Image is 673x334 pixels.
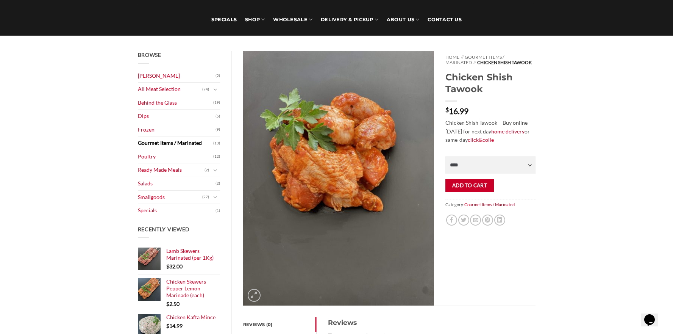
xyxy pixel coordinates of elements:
span: // [473,60,476,65]
span: (13) [213,138,220,149]
a: Gourmet Items / Marinated [138,136,214,150]
a: Share on Twitter [458,215,469,226]
a: Share on Facebook [446,215,457,226]
span: // [461,54,464,60]
a: Lamb Skewers Marinated (per 1Kg) [166,248,220,262]
button: Toggle [211,193,220,201]
span: Lamb Skewers Marinated (per 1Kg) [166,248,214,261]
bdi: 32.00 [166,263,183,270]
a: Behind the Glass [138,96,214,110]
a: Share on LinkedIn [494,215,505,226]
span: (12) [213,151,220,162]
span: Category: [445,199,535,210]
a: [PERSON_NAME] [138,69,216,83]
img: Chicken Shish Tawook [243,51,434,306]
span: Chicken Kafta Mince [166,314,215,320]
span: (5) [215,111,220,122]
a: Wholesale [273,4,312,36]
span: Recently Viewed [138,226,190,232]
a: Email to a Friend [470,215,481,226]
a: Gourmet Items / Marinated [445,54,504,65]
p: Chicken Shish Tawook – Buy online [DATE] for next day or same-day [445,119,535,144]
a: All Meat Selection [138,83,203,96]
a: Specials [138,204,216,217]
button: Add to cart [445,179,493,192]
a: Pin on Pinterest [482,215,493,226]
h3: Reviews [328,317,524,328]
bdi: 2.50 [166,301,180,307]
span: (74) [202,84,209,95]
button: Toggle [211,166,220,174]
a: Specials [211,4,237,36]
span: $ [166,263,169,270]
a: Poultry [138,150,214,163]
span: (27) [202,191,209,203]
span: (2) [205,165,209,176]
span: Browse [138,52,161,58]
a: About Us [387,4,419,36]
span: Chicken Shish Tawook [477,60,532,65]
a: Contact Us [428,4,462,36]
span: (19) [213,97,220,108]
span: (2) [215,178,220,189]
span: (2) [215,70,220,82]
iframe: chat widget [641,304,665,326]
button: Toggle [211,85,220,94]
span: (9) [215,124,220,135]
a: Ready Made Meals [138,163,205,177]
span: $ [445,107,449,113]
a: Dips [138,110,216,123]
a: Frozen [138,123,216,136]
a: Home [445,54,459,60]
a: home delivery [491,128,525,135]
bdi: 16.99 [445,106,468,116]
span: $ [166,301,169,307]
a: SHOP [245,4,265,36]
a: Reviews (0) [243,317,316,332]
a: Delivery & Pickup [321,4,378,36]
h1: Chicken Shish Tawook [445,71,535,95]
a: click&colle [468,136,494,143]
bdi: 14.99 [166,323,183,329]
span: $ [166,323,169,329]
span: Chicken Skewers Pepper Lemon Marinade (each) [166,278,206,299]
a: Zoom [248,289,261,302]
a: Gourmet Items / Marinated [464,202,515,207]
a: Smallgoods [138,191,203,204]
a: Chicken Skewers Pepper Lemon Marinade (each) [166,278,220,299]
a: Salads [138,177,216,190]
span: (1) [215,205,220,216]
a: Chicken Kafta Mince [166,314,220,321]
